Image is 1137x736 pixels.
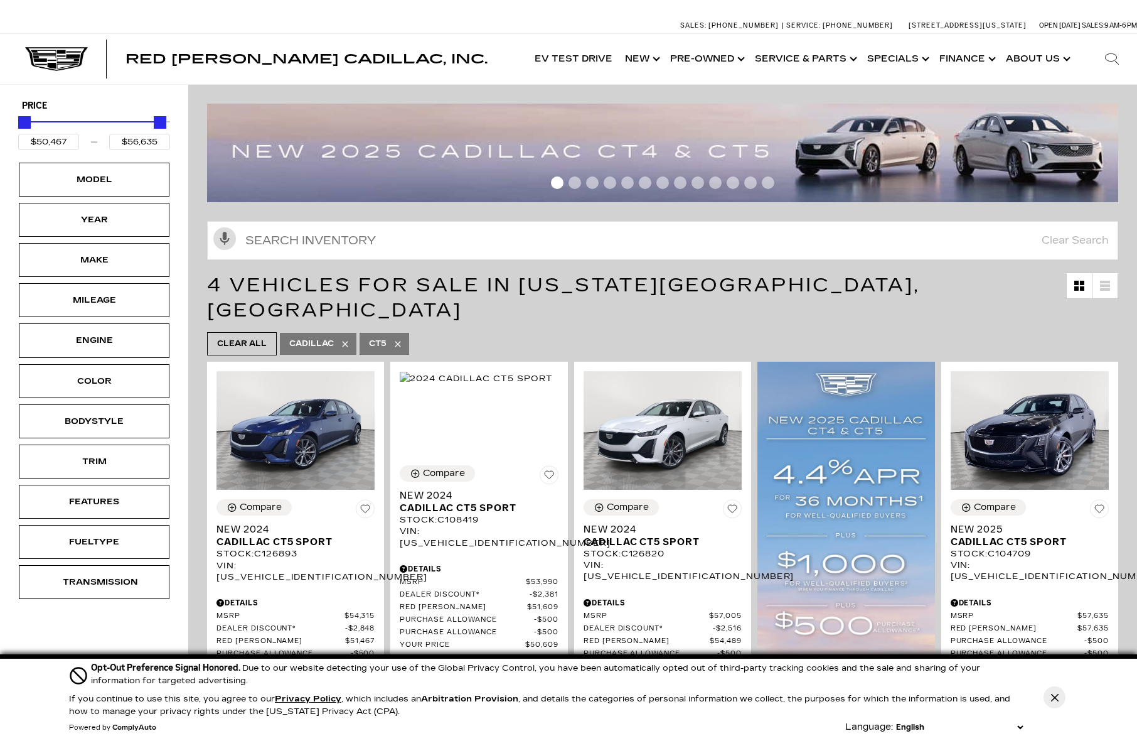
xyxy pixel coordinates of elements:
[400,590,530,600] span: Dealer Discount*
[207,104,1128,202] img: 2507-july-ct-offer-09
[400,372,552,386] img: 2024 Cadillac CT5 Sport
[951,637,1085,646] span: Purchase Allowance
[216,649,351,659] span: Purchase Allowance
[584,637,710,646] span: Red [PERSON_NAME]
[216,499,292,516] button: Compare Vehicle
[216,560,375,583] div: VIN: [US_VEHICLE_IDENTIFICATION_NUMBER]
[63,333,125,347] div: Engine
[584,523,742,548] a: New 2024Cadillac CT5 Sport
[19,364,169,398] div: ColorColor
[584,624,742,634] a: Dealer Discount* $2,516
[723,499,742,523] button: Save Vehicle
[951,371,1109,490] img: 2025 Cadillac CT5 Sport
[540,465,558,489] button: Save Vehicle
[400,526,558,548] div: VIN: [US_VEHICLE_IDENTIFICATION_NUMBER]
[551,176,563,189] span: Go to slide 1
[709,612,742,621] span: $57,005
[584,649,742,659] a: Purchase Allowance $500
[216,523,375,548] a: New 2024Cadillac CT5 Sport
[207,274,920,322] span: 4 Vehicles for Sale in [US_STATE][GEOGRAPHIC_DATA], [GEOGRAPHIC_DATA]
[213,227,236,250] svg: Click to toggle on voice search
[530,590,558,600] span: $2,381
[845,723,893,732] div: Language:
[63,374,125,388] div: Color
[749,34,861,84] a: Service & Parts
[674,176,686,189] span: Go to slide 8
[344,612,375,621] span: $54,315
[584,523,732,536] span: New 2024
[216,649,375,659] a: Purchase Allowance $500
[400,578,558,587] a: MSRP $53,990
[717,649,742,659] span: $500
[22,100,166,112] h5: Price
[607,502,649,513] div: Compare
[619,34,664,84] a: New
[19,525,169,559] div: FueltypeFueltype
[527,603,558,612] span: $51,609
[584,649,718,659] span: Purchase Allowance
[951,548,1109,560] div: Stock : C104709
[345,624,375,634] span: $2,848
[710,637,742,646] span: $54,489
[63,535,125,549] div: Fueltype
[63,173,125,187] div: Model
[400,489,558,514] a: New 2024Cadillac CT5 Sport
[951,536,1099,548] span: Cadillac CT5 Sport
[351,649,375,659] span: $500
[400,615,534,625] span: Purchase Allowance
[584,612,710,621] span: MSRP
[762,176,774,189] span: Go to slide 13
[584,371,742,490] img: 2024 Cadillac CT5 Sport
[19,323,169,357] div: EngineEngine
[1084,637,1109,646] span: $500
[951,612,1078,621] span: MSRP
[216,612,375,621] a: MSRP $54,315
[1090,499,1109,523] button: Save Vehicle
[584,560,742,582] div: VIN: [US_VEHICLE_IDENTIFICATION_NUMBER]
[861,34,933,84] a: Specials
[240,502,282,513] div: Compare
[125,51,488,67] span: Red [PERSON_NAME] Cadillac, Inc.
[584,536,732,548] span: Cadillac CT5 Sport
[216,624,375,634] a: Dealer Discount* $2,848
[25,47,88,71] a: Cadillac Dark Logo with Cadillac White Text
[951,560,1109,582] div: VIN: [US_VEHICLE_IDENTIFICATION_NUMBER]
[1000,34,1074,84] a: About Us
[951,612,1109,621] a: MSRP $57,635
[63,253,125,267] div: Make
[951,624,1078,634] span: Red [PERSON_NAME]
[951,624,1109,634] a: Red [PERSON_NAME] $57,635
[584,612,742,621] a: MSRP $57,005
[400,603,558,612] a: Red [PERSON_NAME] $51,609
[951,649,1085,659] span: Purchase Allowance
[639,176,651,189] span: Go to slide 6
[400,603,527,612] span: Red [PERSON_NAME]
[951,597,1109,609] div: Pricing Details - New 2025 Cadillac CT5 Sport
[933,34,1000,84] a: Finance
[708,21,779,30] span: [PHONE_NUMBER]
[680,21,707,30] span: Sales:
[400,628,558,637] a: Purchase Allowance $500
[974,502,1016,513] div: Compare
[400,514,558,526] div: Stock : C108419
[951,523,1109,548] a: New 2025Cadillac CT5 Sport
[909,21,1027,30] a: [STREET_ADDRESS][US_STATE]
[400,628,534,637] span: Purchase Allowance
[154,116,166,129] div: Maximum Price
[604,176,616,189] span: Go to slide 4
[69,724,156,732] div: Powered by
[1104,21,1137,30] span: 9 AM-6 PM
[19,283,169,317] div: MileageMileage
[400,489,548,502] span: New 2024
[525,641,558,650] span: $50,609
[216,371,375,490] img: 2024 Cadillac CT5 Sport
[1084,649,1109,659] span: $500
[91,661,1026,687] div: Due to our website detecting your use of the Global Privacy Control, you have been automatically ...
[400,641,525,650] span: Your Price
[951,499,1026,516] button: Compare Vehicle
[584,624,713,634] span: Dealer Discount*
[400,563,558,575] div: Pricing Details - New 2024 Cadillac CT5 Sport
[289,336,334,352] span: Cadillac
[63,213,125,227] div: Year
[216,637,375,646] a: Red [PERSON_NAME] $51,467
